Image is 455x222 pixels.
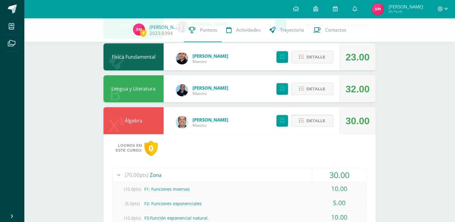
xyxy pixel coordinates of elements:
span: (5.0pts) [120,197,144,210]
button: Detalle [291,83,333,95]
span: (70.00pts) [125,168,148,182]
a: Trayectoria [265,18,309,42]
span: Punteos [200,27,217,33]
a: Punteos [184,18,222,42]
a: Contactos [309,18,351,42]
button: Detalle [291,51,333,63]
div: 30.00 [346,107,370,134]
span: Contactos [325,27,346,33]
div: 10.00 [312,182,366,196]
a: [PERSON_NAME] [192,117,228,123]
div: 30.00 [312,168,366,182]
img: c7d2b792de1443581096360968678093.png [372,3,384,15]
span: Maestro [192,59,228,64]
a: [PERSON_NAME] [192,53,228,59]
img: 9587b11a6988a136ca9b298a8eab0d3f.png [176,84,188,96]
a: [PERSON_NAME] [149,24,180,30]
span: Maestro [192,91,228,96]
img: 332fbdfa08b06637aa495b36705a9765.png [176,116,188,128]
span: (10.0pts) [120,182,144,196]
a: [PERSON_NAME] [192,85,228,91]
div: Álgebra [103,107,164,134]
span: [PERSON_NAME] [388,4,423,10]
span: Trayectoria [280,27,304,33]
div: 5.00 [312,196,366,210]
img: 118ee4e8e89fd28cfd44e91cd8d7a532.png [176,52,188,64]
div: 23.00 [346,44,370,71]
span: Detalle [306,115,325,126]
span: Maestro [192,123,228,128]
span: Detalle [306,83,325,94]
span: Actividades [236,27,260,33]
div: 0 [144,140,158,156]
div: F2: Funciones exponenciales [113,197,366,210]
button: Detalle [291,115,333,127]
a: 2023-0394 [149,30,173,36]
span: Detalle [306,51,325,63]
a: Actividades [222,18,265,42]
div: Física Fundamental [103,43,164,70]
span: 0 [140,29,146,37]
img: c7d2b792de1443581096360968678093.png [133,23,145,35]
div: Lengua y Literatura [103,75,164,102]
div: Zona [113,168,366,182]
div: 32.00 [346,76,370,103]
span: Mi Perfil [388,9,423,14]
div: F1: Funciones Inversas [113,182,366,196]
span: Logros en este curso: [115,143,142,153]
